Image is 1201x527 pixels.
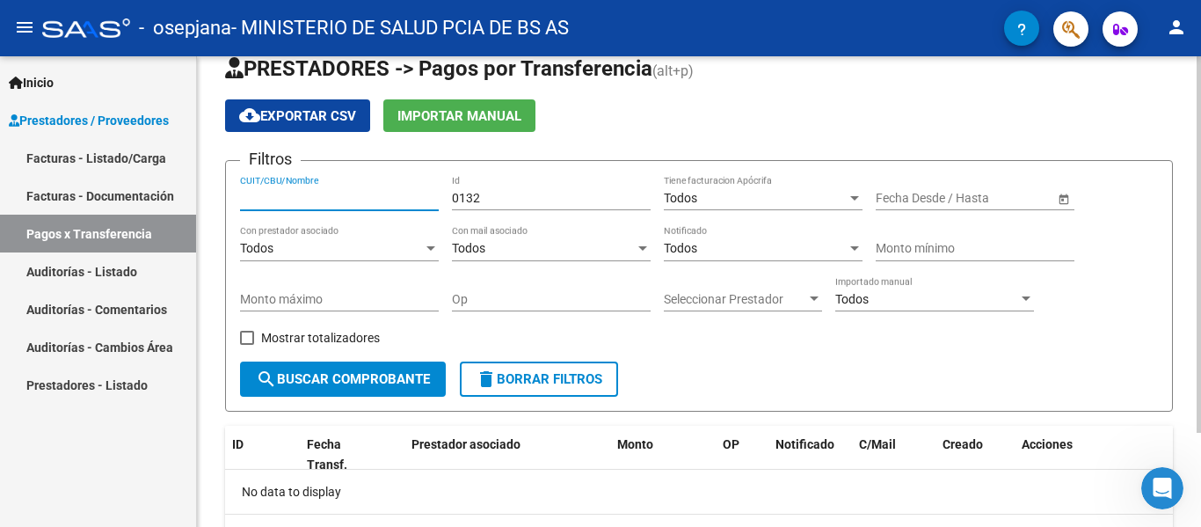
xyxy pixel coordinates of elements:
datatable-header-cell: Fecha Transf. [300,426,379,484]
datatable-header-cell: Prestador asociado [404,426,610,484]
datatable-header-cell: Acciones [1015,426,1173,484]
datatable-header-cell: OP [716,426,768,484]
span: Borrar Filtros [476,371,602,387]
span: (alt+p) [652,62,694,79]
span: OP [723,437,739,451]
span: Prestador asociado [411,437,520,451]
span: Importar Manual [397,108,521,124]
span: PRESTADORES -> Pagos por Transferencia [225,56,652,81]
span: Todos [835,292,869,306]
span: - MINISTERIO DE SALUD PCIA DE BS AS [231,9,569,48]
datatable-header-cell: ID [225,426,300,484]
span: Todos [452,241,485,255]
mat-icon: cloud_download [239,105,260,126]
span: Inicio [9,73,54,92]
span: Prestadores / Proveedores [9,111,169,130]
span: Notificado [775,437,834,451]
span: Monto [617,437,653,451]
span: Fecha Transf. [307,437,347,472]
datatable-header-cell: Notificado [768,426,852,484]
mat-icon: menu [14,17,35,38]
button: Buscar Comprobante [240,362,446,397]
button: Borrar Filtros [460,362,618,397]
button: go back [11,11,45,44]
button: Exportar CSV [225,99,370,132]
div: No data to display [225,470,1173,514]
datatable-header-cell: Monto [610,426,716,484]
mat-icon: person [1166,17,1187,38]
p: El equipo también puede ayudar [85,20,270,48]
mat-icon: search [256,369,277,390]
span: Exportar CSV [239,108,356,124]
button: Open calendar [1054,189,1073,208]
h3: Filtros [240,147,301,172]
button: Scroll to bottom [161,379,191,409]
span: Acciones [1022,437,1073,451]
input: Fecha inicio [876,191,940,206]
h1: Fin [85,7,106,20]
button: 🔍 No encuentro la factura. [134,429,329,465]
span: Todos [664,191,697,205]
span: Creado [943,437,983,451]
input: Fecha fin [955,191,1041,206]
span: - osepjana [139,9,231,48]
div: 👉 Si no aparece nada o la caja está vacía, no contamos con esa información en el sistema. ​ 📍 Par... [28,162,274,386]
button: Importar Manual [383,99,535,132]
datatable-header-cell: C/Mail [852,426,935,484]
datatable-header-cell: Creado [935,426,1015,484]
span: Todos [664,241,697,255]
span: Mostrar totalizadores [261,327,380,348]
span: Buscar Comprobante [256,371,430,387]
span: ID [232,437,244,451]
button: Inicio [275,11,309,44]
span: Seleccionar Prestador [664,292,806,307]
span: Todos [240,241,273,255]
div: Cerrar [309,11,340,42]
iframe: Intercom live chat [1141,467,1183,509]
span: C/Mail [859,437,896,451]
mat-icon: delete [476,369,497,390]
img: Profile image for Fin [50,13,78,41]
